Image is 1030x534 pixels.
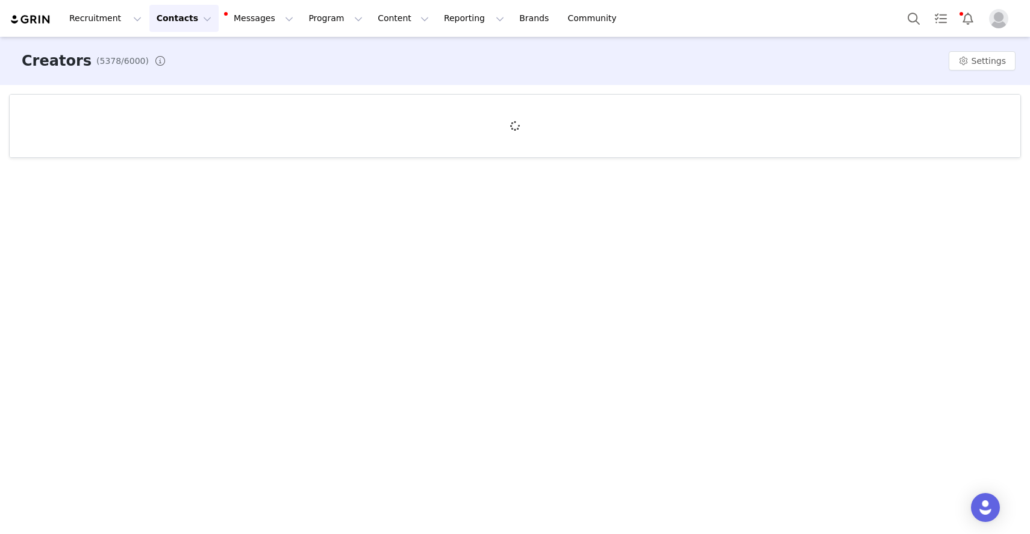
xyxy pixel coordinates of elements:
div: Open Intercom Messenger [971,493,1000,522]
button: Contacts [149,5,219,32]
button: Content [370,5,436,32]
button: Messages [219,5,301,32]
button: Notifications [955,5,981,32]
button: Settings [949,51,1016,71]
button: Program [301,5,370,32]
button: Search [900,5,927,32]
img: grin logo [10,14,52,25]
img: placeholder-profile.jpg [989,9,1008,28]
a: Brands [512,5,560,32]
button: Recruitment [62,5,149,32]
span: (5378/6000) [96,55,149,68]
a: Community [561,5,629,32]
button: Profile [982,9,1020,28]
h3: Creators [22,50,92,72]
button: Reporting [437,5,511,32]
a: Tasks [928,5,954,32]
